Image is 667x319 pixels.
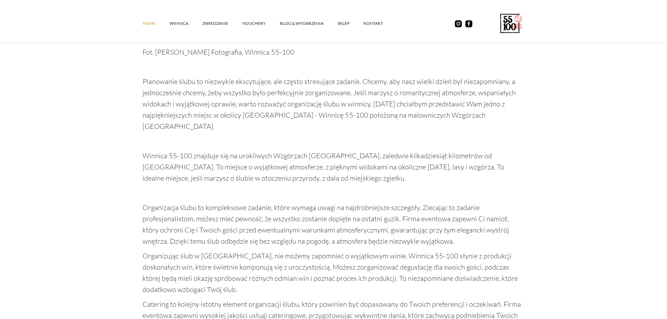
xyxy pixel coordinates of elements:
a: ZWIEDZANIE [202,13,242,34]
p: Winnica 55-100 znajduje się na urokliwych Wzgórzach [GEOGRAPHIC_DATA], zaledwie kilkadziesiąt kil... [143,150,525,184]
p: Planowanie ślubu to niezwykle ekscytujące, ale często stresujące zadanie. Chcemy, aby nasz wielki... [143,76,525,132]
a: winnica [169,13,202,34]
a: Home [143,13,169,34]
p: Fot. [PERSON_NAME] Fotografia, Winnica 55-100 [143,47,525,58]
a: kontakt [363,13,397,34]
a: SKLEP [338,13,363,34]
p: ‍ [143,61,525,72]
p: ‍ [143,136,525,147]
p: Organizując ślub w [GEOGRAPHIC_DATA], nie możemy zapomnieć o wyjątkowym winie. Winnica 55-100 sły... [143,250,525,295]
a: Blog & Wydarzenia [280,13,338,34]
p: ‍ [143,187,525,199]
a: vouchery [242,13,280,34]
p: Organizacja ślubu to kompleksowe zadanie, które wymaga uwagi na najdrobniejsze szczegóły. Zlecają... [143,202,525,247]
